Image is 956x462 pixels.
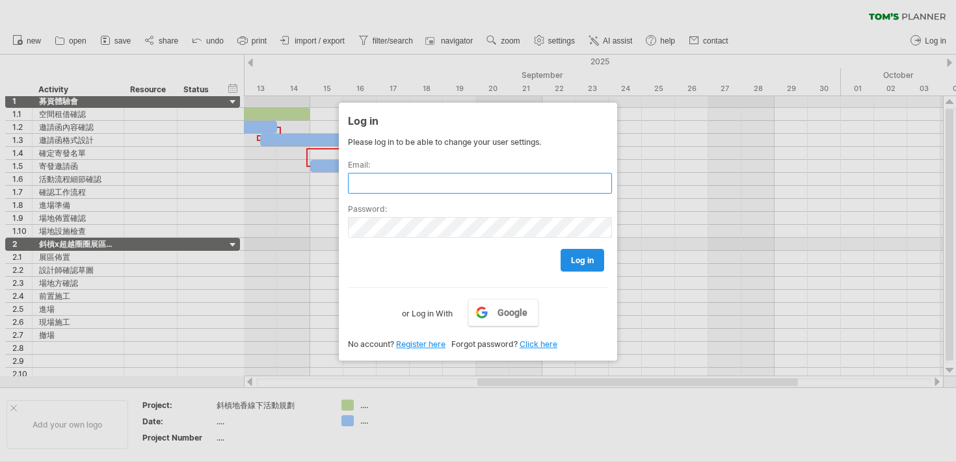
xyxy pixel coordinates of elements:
a: Click here [520,339,557,349]
span: log in [571,255,594,265]
label: Password: [348,204,608,214]
div: Log in [348,109,608,132]
span: No account? [348,339,394,349]
a: Register here [396,339,445,349]
span: Google [498,307,527,318]
a: Google [468,299,538,326]
label: or Log in With [402,299,453,321]
span: Forgot password? [451,339,518,349]
a: log in [561,249,604,272]
div: Please log in to be able to change your user settings. [348,137,608,147]
label: Email: [348,160,608,170]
